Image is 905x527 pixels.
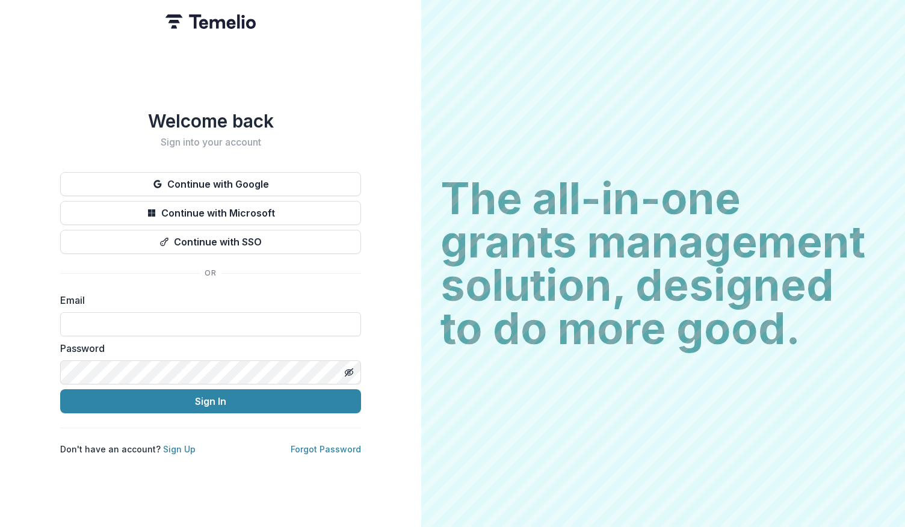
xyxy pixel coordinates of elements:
[60,172,361,196] button: Continue with Google
[163,444,196,454] a: Sign Up
[60,110,361,132] h1: Welcome back
[339,363,359,382] button: Toggle password visibility
[60,201,361,225] button: Continue with Microsoft
[60,293,354,307] label: Email
[60,137,361,148] h2: Sign into your account
[60,389,361,413] button: Sign In
[291,444,361,454] a: Forgot Password
[60,443,196,455] p: Don't have an account?
[60,341,354,356] label: Password
[165,14,256,29] img: Temelio
[60,230,361,254] button: Continue with SSO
